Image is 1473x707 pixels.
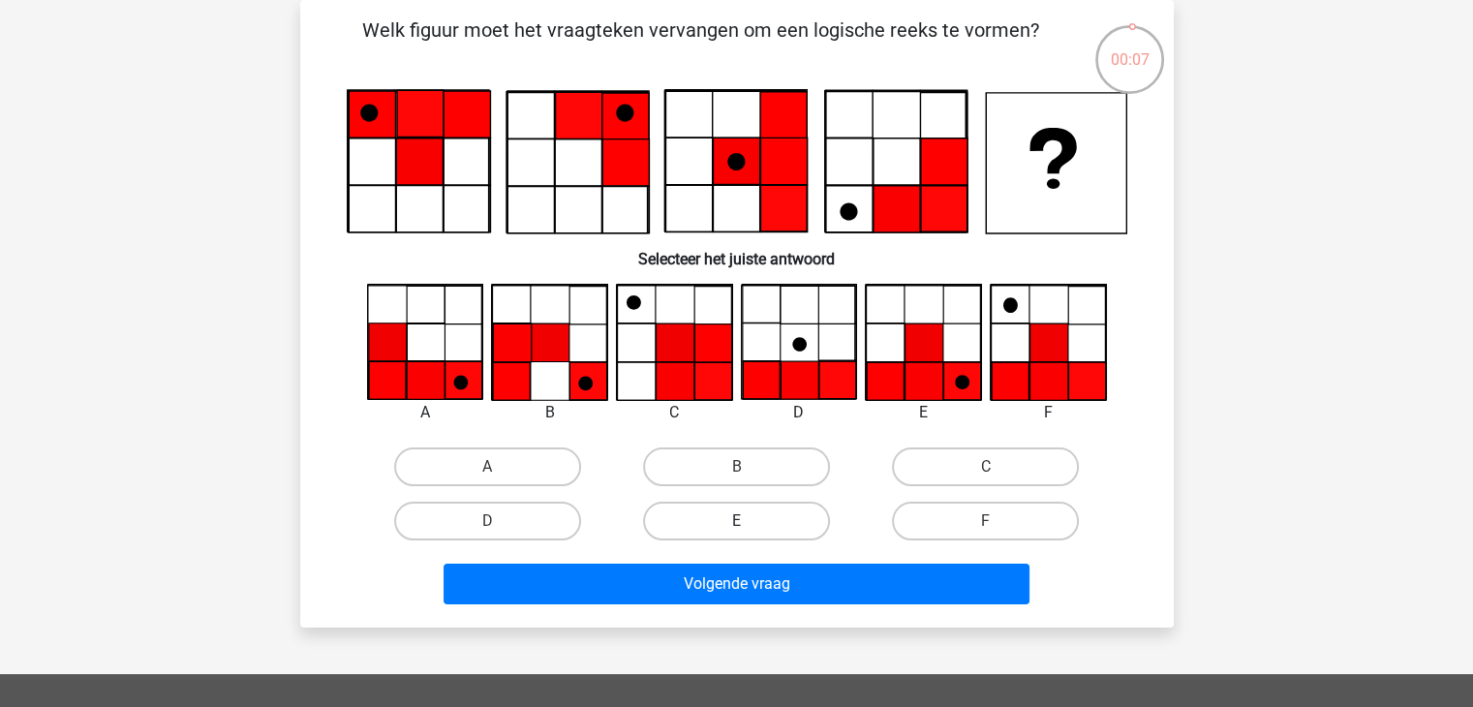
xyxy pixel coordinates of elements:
[394,447,581,486] label: A
[892,447,1079,486] label: C
[850,401,997,424] div: E
[394,502,581,540] label: D
[476,401,623,424] div: B
[444,564,1029,604] button: Volgende vraag
[1093,23,1166,72] div: 00:07
[601,401,748,424] div: C
[331,234,1143,268] h6: Selecteer het juiste antwoord
[726,401,873,424] div: D
[353,401,499,424] div: A
[892,502,1079,540] label: F
[975,401,1121,424] div: F
[643,502,830,540] label: E
[331,15,1070,74] p: Welk figuur moet het vraagteken vervangen om een logische reeks te vormen?
[643,447,830,486] label: B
